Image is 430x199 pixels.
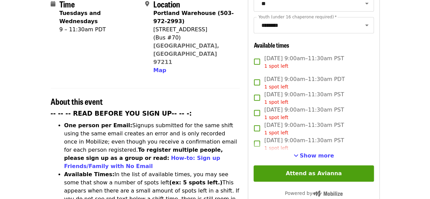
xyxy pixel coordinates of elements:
strong: To register multiple people, please sign up as a group or read: [64,147,223,161]
strong: Available Times: [64,171,115,178]
span: 1 spot left [264,63,288,69]
li: Signups submitted for the same shift using the same email creates an error and is only recorded o... [64,121,240,170]
span: [DATE] 9:00am–11:30am PST [264,90,344,106]
button: Open [362,20,372,30]
strong: -- -- -- READ BEFORE YOU SIGN UP-- -- -: [51,110,192,117]
span: [DATE] 9:00am–11:30am PST [264,121,344,136]
strong: (ex: 5 spots left.) [169,179,222,186]
button: Map [153,66,166,74]
div: [STREET_ADDRESS] [153,26,234,34]
img: Powered by Mobilize [312,190,343,197]
span: [DATE] 9:00am–11:30am PST [264,54,344,70]
button: Attend as Avianna [254,165,374,182]
button: See more timeslots [294,152,334,160]
div: (Bus #70) [153,34,234,42]
span: Powered by [285,190,343,196]
i: map-marker-alt icon [145,1,149,7]
span: 1 spot left [264,99,288,105]
strong: Tuesdays and Wednesdays [59,10,101,24]
span: [DATE] 9:00am–11:30am PST [264,106,344,121]
label: Youth (under 16 chaperone required) [258,15,337,19]
span: About this event [51,95,103,107]
a: [GEOGRAPHIC_DATA], [GEOGRAPHIC_DATA] 97211 [153,43,219,65]
span: 1 spot left [264,130,288,135]
span: Show more [300,152,334,159]
strong: One person per Email: [64,122,133,129]
a: How-to: Sign up Friends/Family with No Email [64,155,220,169]
span: [DATE] 9:00am–11:30am PST [264,136,344,152]
i: calendar icon [51,1,55,7]
span: Map [153,67,166,73]
div: 9 – 11:30am PDT [59,26,140,34]
span: 1 spot left [264,145,288,151]
span: [DATE] 9:00am–11:30am PDT [264,75,345,90]
span: 1 spot left [264,115,288,120]
strong: Portland Warehouse (503-972-2993) [153,10,234,24]
span: Available times [254,40,289,49]
span: 1 spot left [264,84,288,89]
